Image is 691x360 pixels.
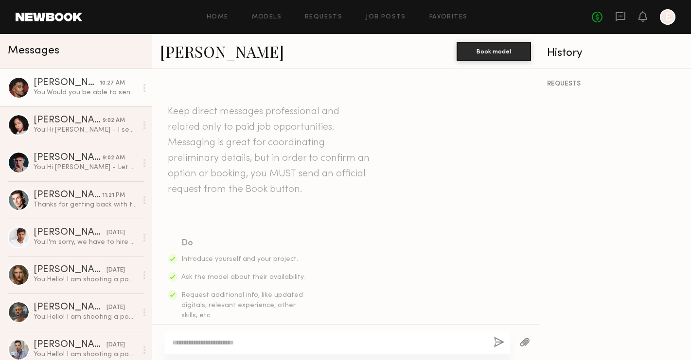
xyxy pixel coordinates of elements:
header: Keep direct messages professional and related only to paid job opportunities. Messaging is great ... [168,104,372,197]
button: Book model [457,42,531,61]
div: [PERSON_NAME] [34,340,106,350]
div: You: Hello! I am shooting a podcast based on Women's Hormonal Health [DATE][DATE] in [GEOGRAPHIC_... [34,275,137,284]
div: [DATE] [106,303,125,312]
div: [PERSON_NAME] [34,228,106,238]
div: [DATE] [106,266,125,275]
a: Models [252,14,282,20]
div: You: Would you be able to send a quick self-tape introducing yourself and reading the sample scri... [34,88,137,97]
div: Thanks for getting back with the info on that [PERSON_NAME], really appreciate you on that. Candi... [34,200,137,209]
span: Messages [8,45,59,56]
a: E [660,9,675,25]
div: [PERSON_NAME] [34,303,106,312]
div: REQUESTS [547,81,683,87]
a: Requests [305,14,342,20]
a: Home [207,14,229,20]
div: [PERSON_NAME] [34,78,100,88]
div: Do [181,237,306,250]
div: [PERSON_NAME] [34,265,106,275]
span: Ask the model about their availability. [181,274,305,280]
a: Favorites [429,14,468,20]
div: History [547,48,683,59]
div: 11:21 PM [102,191,125,200]
div: You: Hello! I am shooting a podcast based on Women's Hormonal Health [DATE][DATE] in [GEOGRAPHIC_... [34,350,137,359]
div: [PERSON_NAME] [34,190,102,200]
div: You: Hi [PERSON_NAME] - I sent a request to view it via gmail. thank you! [34,125,137,135]
span: Request additional info, like updated digitals, relevant experience, other skills, etc. [181,292,303,319]
div: You: I'm sorry, we have to hire approximately 5 people our budget is $400 a person! [34,238,137,247]
div: 10:27 AM [100,79,125,88]
div: You: Hello! I am shooting a podcast based on Women's Hormonal Health [DATE][DATE] in [GEOGRAPHIC_... [34,312,137,322]
div: [PERSON_NAME] [34,116,103,125]
a: Job Posts [366,14,406,20]
div: You: Hi [PERSON_NAME] - Let me know if you'd still like to submit for this! I'm finalizing everyt... [34,163,137,172]
div: [DATE] [106,341,125,350]
div: 9:02 AM [103,154,125,163]
div: 9:02 AM [103,116,125,125]
div: [DATE] [106,228,125,238]
span: Introduce yourself and your project. [181,256,298,262]
div: [PERSON_NAME] [34,153,103,163]
a: Book model [457,47,531,55]
a: [PERSON_NAME] [160,41,284,62]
